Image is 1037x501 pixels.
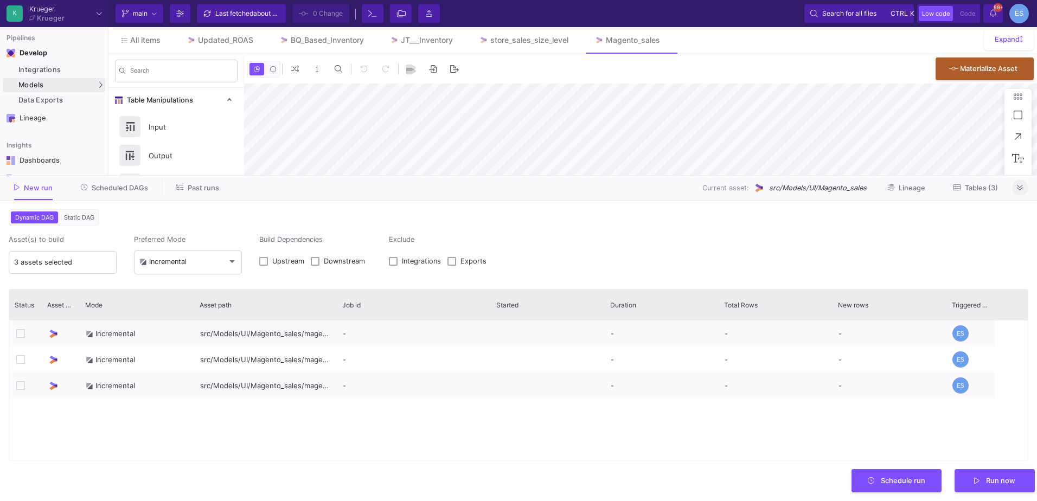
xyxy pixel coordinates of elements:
span: src/Models/UI/Magento_sales [769,183,867,193]
button: New run [1,179,66,196]
span: Integrations [402,257,441,266]
div: Incremental [86,373,135,399]
img: UI Model [753,182,765,194]
span: - [611,381,614,390]
a: Navigation iconWidgets [3,170,105,188]
span: k [910,7,914,20]
a: Integrations [3,63,105,77]
div: Incremental [139,258,187,266]
a: Navigation iconLineage [3,110,105,127]
span: Table Manipulations [123,96,193,105]
div: Incremental [86,347,135,372]
span: 99+ [994,3,1002,12]
div: Data Exports [18,96,103,105]
span: Triggered By [952,301,990,309]
div: Integrations [18,66,103,74]
span: Scheduled DAGs [92,184,148,192]
span: Schedule run [881,477,925,485]
span: Run now [986,477,1015,485]
span: Models [18,81,44,89]
div: Lineage [20,114,90,123]
span: Total Rows [724,301,758,309]
span: - [611,355,614,364]
span: ctrl [891,7,908,20]
span: - [838,381,842,390]
div: Updated_ROAS [198,36,253,44]
img: Tab icon [279,36,289,45]
button: Past runs [163,179,232,196]
span: Lineage [899,184,925,192]
div: JT___Inventory [401,36,453,44]
span: - [611,329,614,338]
div: - [337,372,491,399]
button: Lineage [874,179,938,196]
img: Navigation icon [7,114,15,123]
button: Static DAG [62,211,97,223]
div: Output [142,147,217,164]
span: Downstream [324,257,365,266]
button: Output [108,141,244,170]
div: ES [952,377,969,394]
div: Develop [20,49,36,57]
span: Started [496,301,518,309]
button: Materialize Asset [936,57,1034,80]
span: Materialize Asset [960,65,1017,73]
span: Low code [922,10,950,17]
button: Run now [955,469,1035,492]
span: about 2 hours ago [253,9,308,17]
span: - [838,355,842,364]
div: - [337,320,491,346]
div: BQ_Based_Inventory [291,36,364,44]
button: ES [1006,4,1029,23]
span: main [133,5,148,22]
button: Code [957,6,978,21]
button: Schedule run [852,469,942,492]
div: Krueger [37,15,65,22]
img: Navigation icon [7,49,15,57]
div: Krueger [29,5,65,12]
div: K [7,5,23,22]
span: Dynamic DAG [13,214,56,221]
div: Magento_sales [606,36,660,44]
button: Tables (3) [940,179,1011,196]
mat-expansion-panel-header: Table Manipulations [108,88,244,112]
a: Data Exports [3,93,105,107]
div: Table Manipulations [108,112,244,289]
span: Code [960,10,975,17]
div: Dashboards [20,156,90,165]
span: - [725,329,728,338]
button: Scheduled DAGs [68,179,162,196]
div: - [337,346,491,372]
span: Duration [610,301,636,309]
img: Tab icon [479,36,488,45]
button: 99+ [983,4,1003,23]
span: Current asset: [702,183,749,193]
span: Upstream [272,257,304,266]
div: Widgets [20,175,90,183]
span: - [725,355,728,364]
img: Tab icon [390,36,399,45]
span: Tables (3) [965,184,998,192]
img: UI-Model [48,328,59,339]
span: - [725,381,728,390]
input: Search [130,69,233,76]
div: ES [952,325,969,342]
img: Navigation icon [7,156,15,165]
span: Exports [460,257,487,266]
a: Navigation iconDashboards [3,152,105,169]
div: ES [952,351,969,368]
img: UI-Model [48,380,59,391]
button: Low code [919,6,953,21]
span: New run [24,184,53,192]
span: Exclude [389,234,493,245]
div: src/Models/UI/Magento_sales/magento_sales_after2025 [194,372,337,399]
span: Search for all files [822,5,876,22]
span: Build Dependencies [259,234,372,245]
button: main [116,4,163,23]
button: Search for all filesctrlk [804,4,914,23]
div: src/Models/UI/Magento_sales/magento_sales_after2023 [194,320,337,346]
img: Tab icon [594,36,604,45]
span: Asset(s) to build [9,234,117,245]
span: - [838,329,842,338]
span: All items [130,36,161,44]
